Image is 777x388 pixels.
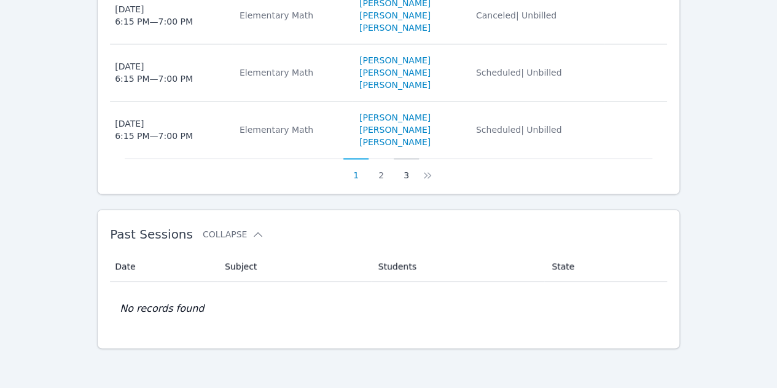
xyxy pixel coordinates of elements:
a: [PERSON_NAME] [359,111,431,124]
span: Scheduled | Unbilled [476,125,562,135]
td: No records found [110,282,667,336]
tr: [DATE]6:15 PM—7:00 PMElementary Math[PERSON_NAME][PERSON_NAME][PERSON_NAME]Scheduled| Unbilled [110,101,667,158]
button: 3 [394,158,419,181]
div: Elementary Math [240,124,345,136]
div: [DATE] 6:15 PM — 7:00 PM [115,117,193,142]
th: Date [110,251,217,282]
a: [PERSON_NAME] [359,9,431,22]
div: [DATE] 6:15 PM — 7:00 PM [115,60,193,85]
tr: [DATE]6:15 PM—7:00 PMElementary Math[PERSON_NAME][PERSON_NAME][PERSON_NAME]Scheduled| Unbilled [110,44,667,101]
a: [PERSON_NAME] [359,66,431,79]
span: Scheduled | Unbilled [476,68,562,77]
a: [PERSON_NAME] [359,22,431,34]
span: Canceled | Unbilled [476,10,556,20]
a: [PERSON_NAME] [359,79,431,91]
a: [PERSON_NAME] [359,124,431,136]
a: [PERSON_NAME] [359,136,431,148]
a: [PERSON_NAME] [359,54,431,66]
div: [DATE] 6:15 PM — 7:00 PM [115,3,193,28]
span: Past Sessions [110,227,193,242]
th: Students [371,251,545,282]
div: Elementary Math [240,66,345,79]
th: State [544,251,667,282]
button: 2 [369,158,394,181]
button: 1 [343,158,369,181]
button: Collapse [203,228,264,240]
th: Subject [217,251,371,282]
div: Elementary Math [240,9,345,22]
